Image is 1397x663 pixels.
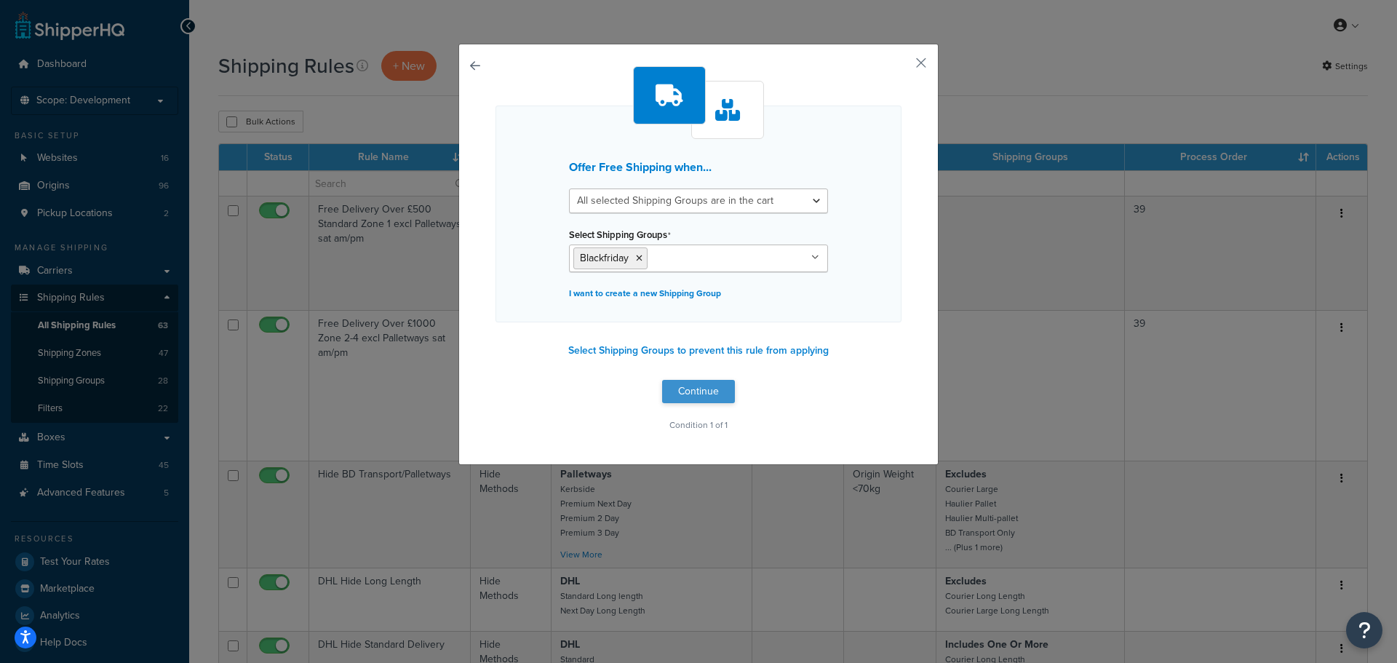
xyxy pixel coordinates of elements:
p: I want to create a new Shipping Group [569,283,828,303]
button: Select Shipping Groups to prevent this rule from applying [564,340,833,362]
h3: Offer Free Shipping when... [569,161,828,174]
span: Blackfriday [580,250,629,266]
p: Condition 1 of 1 [495,415,902,435]
label: Select Shipping Groups [569,229,671,241]
button: Open Resource Center [1346,612,1382,648]
button: Continue [662,380,735,403]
